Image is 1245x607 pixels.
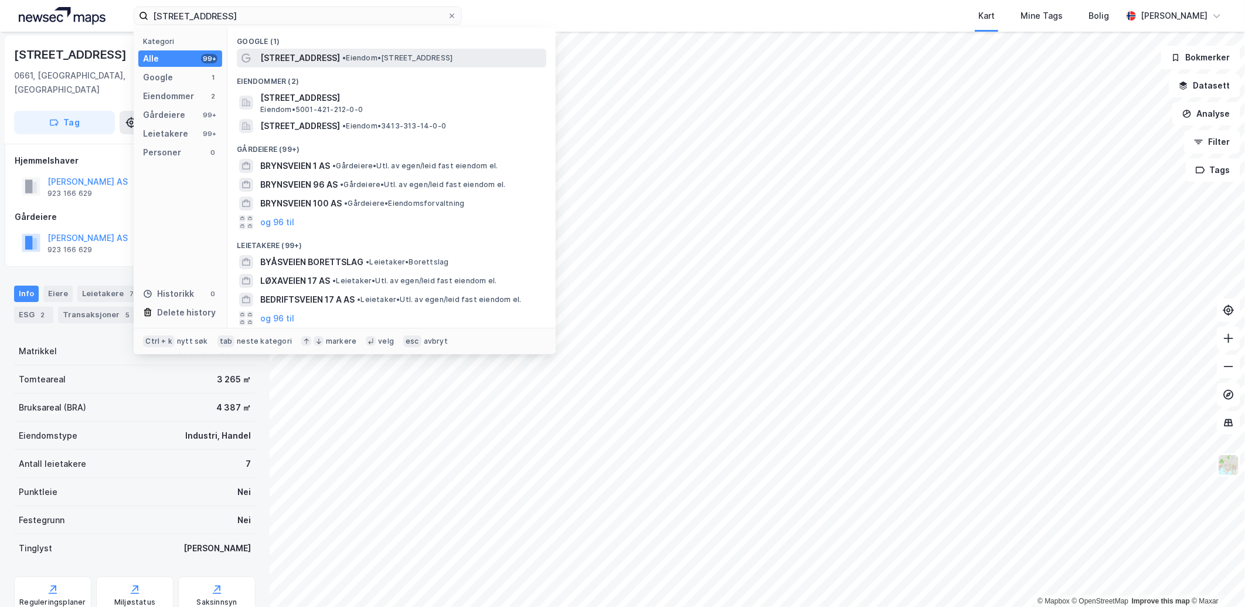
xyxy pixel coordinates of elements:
span: • [342,53,346,62]
img: Z [1217,454,1240,476]
div: nytt søk [177,337,208,346]
div: 7 [246,457,251,471]
div: Gårdeiere [15,210,255,224]
div: Tomteareal [19,372,66,386]
div: Leietakere (99+) [227,232,556,253]
div: 0 [208,148,217,157]
iframe: Chat Widget [1186,551,1245,607]
span: Leietaker • Utl. av egen/leid fast eiendom el. [332,276,496,286]
div: Google (1) [227,28,556,49]
div: esc [403,335,421,347]
div: 0661, [GEOGRAPHIC_DATA], [GEOGRAPHIC_DATA] [14,69,163,97]
div: Nei [237,513,251,527]
div: 3 265 ㎡ [217,372,251,386]
span: Leietaker • Borettslag [366,257,448,267]
span: BRYNSVEIEN 1 AS [260,159,330,173]
a: OpenStreetMap [1072,597,1129,605]
div: velg [378,337,394,346]
button: og 96 til [260,311,294,325]
span: Eiendom • [STREET_ADDRESS] [342,53,453,63]
div: 7 [126,288,138,300]
span: [STREET_ADDRESS] [260,91,542,105]
div: Eiere [43,286,73,302]
div: Ctrl + k [143,335,175,347]
span: Leietaker • Utl. av egen/leid fast eiendom el. [357,295,521,304]
a: Improve this map [1132,597,1190,605]
div: Bolig [1088,9,1109,23]
div: Antall leietakere [19,457,86,471]
div: Punktleie [19,485,57,499]
button: Datasett [1169,74,1240,97]
span: BRYNSVEIEN 100 AS [260,196,342,211]
span: • [344,199,348,208]
div: Google [143,70,173,84]
span: • [340,180,343,189]
div: ESG [14,307,53,323]
span: Gårdeiere • Utl. av egen/leid fast eiendom el. [340,180,505,189]
div: Personer [143,145,181,160]
div: Saksinnsyn [197,598,237,607]
div: 99+ [201,129,217,138]
button: Analyse [1172,102,1240,126]
img: logo.a4113a55bc3d86da70a041830d287a7e.svg [19,7,106,25]
span: [STREET_ADDRESS] [260,51,340,65]
div: Historikk [143,287,194,301]
span: • [366,257,369,266]
div: [PERSON_NAME] [183,541,251,555]
div: Kart [978,9,995,23]
span: • [357,295,360,304]
div: 99+ [201,54,217,63]
div: Miljøstatus [114,598,155,607]
span: • [332,161,336,170]
div: Eiendommer [143,89,194,103]
button: Tags [1186,158,1240,182]
div: 5 [122,309,134,321]
div: Nei [237,485,251,499]
button: og 96 til [260,215,294,229]
div: Leietakere [77,286,142,302]
div: neste kategori [237,337,292,346]
div: Festegrunn [19,513,64,527]
span: BEDRIFTSVEIEN 17 A AS [260,293,355,307]
div: [PERSON_NAME] [1141,9,1207,23]
div: Tinglyst [19,541,52,555]
span: Gårdeiere • Utl. av egen/leid fast eiendom el. [332,161,498,171]
div: Kontrollprogram for chat [1186,551,1245,607]
div: 923 166 629 [47,189,92,198]
button: Tag [14,111,115,134]
span: BRYNSVEIEN 96 AS [260,178,338,192]
div: Hjemmelshaver [15,154,255,168]
span: Gårdeiere • Eiendomsforvaltning [344,199,464,208]
div: Info [14,286,39,302]
div: Transaksjoner [58,307,138,323]
span: [STREET_ADDRESS] [260,119,340,133]
div: 0 [208,289,217,299]
button: Filter [1184,130,1240,154]
div: Kategori [143,37,222,46]
div: Gårdeiere [143,108,185,122]
div: avbryt [424,337,448,346]
div: 923 166 629 [47,245,92,255]
div: Gårdeiere (99+) [227,135,556,157]
div: Leietakere [143,127,188,141]
div: markere [326,337,356,346]
div: Alle [143,52,159,66]
span: Eiendom • 5001-421-212-0-0 [260,105,363,114]
div: Bruksareal (BRA) [19,401,86,415]
span: • [332,276,336,285]
div: 2 [37,309,49,321]
button: Bokmerker [1161,46,1240,69]
input: Søk på adresse, matrikkel, gårdeiere, leietakere eller personer [148,7,447,25]
div: Matrikkel [19,344,57,358]
div: 4 387 ㎡ [216,401,251,415]
div: Eiendommer (2) [227,67,556,89]
div: [STREET_ADDRESS] [14,45,129,64]
a: Mapbox [1037,597,1070,605]
div: Reguleringsplaner [19,598,86,607]
div: 2 [208,91,217,101]
span: • [342,121,346,130]
div: Delete history [157,306,216,320]
span: Eiendom • 3413-313-14-0-0 [342,121,446,131]
div: Industri, Handel [185,429,251,443]
div: Mine Tags [1021,9,1063,23]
